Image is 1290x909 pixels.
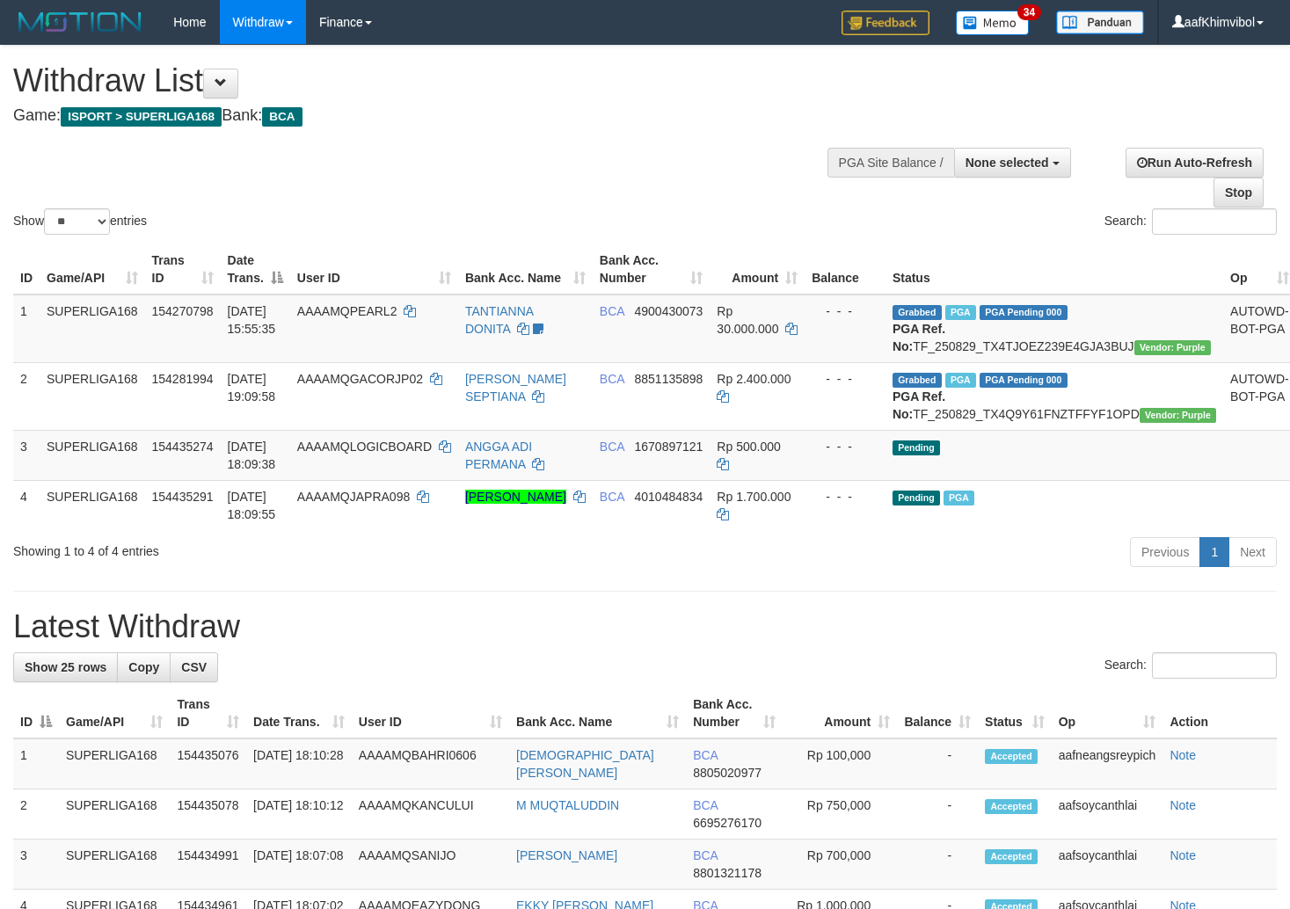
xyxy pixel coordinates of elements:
[1052,738,1163,789] td: aafneangsreypich
[59,738,170,789] td: SUPERLIGA168
[600,440,624,454] span: BCA
[827,148,954,178] div: PGA Site Balance /
[13,609,1277,644] h1: Latest Withdraw
[593,244,711,295] th: Bank Acc. Number: activate to sort column ascending
[693,766,762,780] span: Copy 8805020977 to clipboard
[221,244,290,295] th: Date Trans.: activate to sort column descending
[170,840,246,890] td: 154434991
[13,107,842,125] h4: Game: Bank:
[13,244,40,295] th: ID
[634,304,703,318] span: Copy 4900430073 to clipboard
[13,840,59,890] td: 3
[297,440,432,454] span: AAAAMQLOGICBOARD
[886,295,1223,363] td: TF_250829_TX4TJOEZ239E4GJA3BUJ
[717,304,778,336] span: Rp 30.000.000
[297,304,397,318] span: AAAAMQPEARL2
[717,440,780,454] span: Rp 500.000
[352,789,509,840] td: AAAAMQKANCULUI
[954,148,1071,178] button: None selected
[516,848,617,862] a: [PERSON_NAME]
[1052,688,1163,738] th: Op: activate to sort column ascending
[13,208,147,235] label: Show entries
[1130,537,1200,567] a: Previous
[40,244,145,295] th: Game/API: activate to sort column ascending
[944,491,974,505] span: Marked by aafsoycanthlai
[465,440,532,471] a: ANGGA ADI PERMANA
[13,362,40,430] td: 2
[893,373,942,388] span: Grabbed
[1152,208,1277,235] input: Search:
[1104,652,1277,679] label: Search:
[170,652,218,682] a: CSV
[516,748,654,780] a: [DEMOGRAPHIC_DATA][PERSON_NAME]
[44,208,110,235] select: Showentries
[985,799,1038,814] span: Accepted
[1162,688,1277,738] th: Action
[693,848,718,862] span: BCA
[228,304,276,336] span: [DATE] 15:55:35
[956,11,1030,35] img: Button%20Memo.svg
[152,372,214,386] span: 154281994
[634,440,703,454] span: Copy 1670897121 to clipboard
[893,305,942,320] span: Grabbed
[465,304,534,336] a: TANTIANNA DONITA
[290,244,458,295] th: User ID: activate to sort column ascending
[352,688,509,738] th: User ID: activate to sort column ascending
[945,305,976,320] span: Marked by aafmaleo
[1104,208,1277,235] label: Search:
[228,440,276,471] span: [DATE] 18:09:38
[152,440,214,454] span: 154435274
[710,244,805,295] th: Amount: activate to sort column ascending
[893,491,940,505] span: Pending
[886,244,1223,295] th: Status
[1052,789,1163,840] td: aafsoycanthlai
[980,373,1068,388] span: PGA Pending
[693,816,762,830] span: Copy 6695276170 to clipboard
[783,688,897,738] th: Amount: activate to sort column ascending
[465,372,566,404] a: [PERSON_NAME] SEPTIANA
[40,295,145,363] td: SUPERLIGA168
[945,373,976,388] span: Marked by aafnonsreyleab
[783,789,897,840] td: Rp 750,000
[634,372,703,386] span: Copy 8851135898 to clipboard
[228,490,276,521] span: [DATE] 18:09:55
[897,688,978,738] th: Balance: activate to sort column ascending
[13,738,59,789] td: 1
[509,688,686,738] th: Bank Acc. Name: activate to sort column ascending
[966,156,1049,170] span: None selected
[465,490,566,504] a: [PERSON_NAME]
[693,748,718,762] span: BCA
[170,738,246,789] td: 154435076
[152,304,214,318] span: 154270798
[897,789,978,840] td: -
[246,738,352,789] td: [DATE] 18:10:28
[985,849,1038,864] span: Accepted
[893,322,945,353] b: PGA Ref. No:
[458,244,593,295] th: Bank Acc. Name: activate to sort column ascending
[1170,748,1196,762] a: Note
[886,362,1223,430] td: TF_250829_TX4Q9Y61FNZTFFYF1OPD
[297,490,410,504] span: AAAAMQJAPRA098
[893,389,945,421] b: PGA Ref. No:
[228,372,276,404] span: [DATE] 19:09:58
[59,688,170,738] th: Game/API: activate to sort column ascending
[717,372,791,386] span: Rp 2.400.000
[985,749,1038,764] span: Accepted
[59,789,170,840] td: SUPERLIGA168
[893,440,940,455] span: Pending
[13,688,59,738] th: ID: activate to sort column descending
[13,63,842,98] h1: Withdraw List
[170,789,246,840] td: 154435078
[1228,537,1277,567] a: Next
[246,789,352,840] td: [DATE] 18:10:12
[805,244,886,295] th: Balance
[352,840,509,890] td: AAAAMQSANIJO
[13,9,147,35] img: MOTION_logo.png
[40,362,145,430] td: SUPERLIGA168
[783,738,897,789] td: Rp 100,000
[40,430,145,480] td: SUPERLIGA168
[40,480,145,530] td: SUPERLIGA168
[246,688,352,738] th: Date Trans.: activate to sort column ascending
[13,480,40,530] td: 4
[693,866,762,880] span: Copy 8801321178 to clipboard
